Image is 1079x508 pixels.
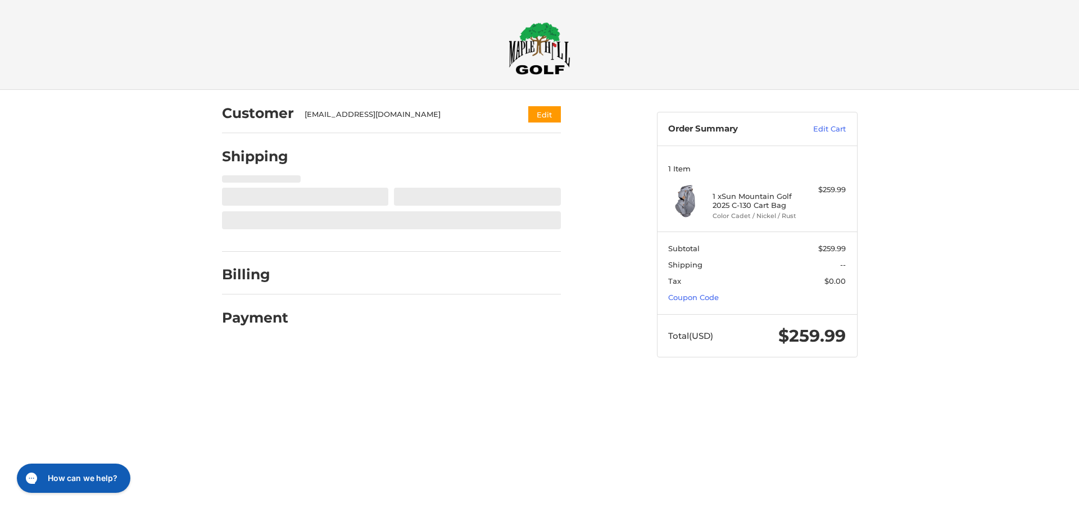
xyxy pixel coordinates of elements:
[668,260,702,269] span: Shipping
[824,276,846,285] span: $0.00
[222,105,294,122] h2: Customer
[222,309,288,326] h2: Payment
[668,330,713,341] span: Total (USD)
[713,192,799,210] h4: 1 x Sun Mountain Golf 2025 C-130 Cart Bag
[668,124,789,135] h3: Order Summary
[789,124,846,135] a: Edit Cart
[528,106,561,123] button: Edit
[305,109,506,120] div: [EMAIL_ADDRESS][DOMAIN_NAME]
[713,211,799,221] li: Color Cadet / Nickel / Rust
[509,22,570,75] img: Maple Hill Golf
[668,244,700,253] span: Subtotal
[11,460,134,497] iframe: Gorgias live chat messenger
[668,164,846,173] h3: 1 Item
[840,260,846,269] span: --
[818,244,846,253] span: $259.99
[668,293,719,302] a: Coupon Code
[668,276,681,285] span: Tax
[222,266,288,283] h2: Billing
[222,148,288,165] h2: Shipping
[778,325,846,346] span: $259.99
[801,184,846,196] div: $259.99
